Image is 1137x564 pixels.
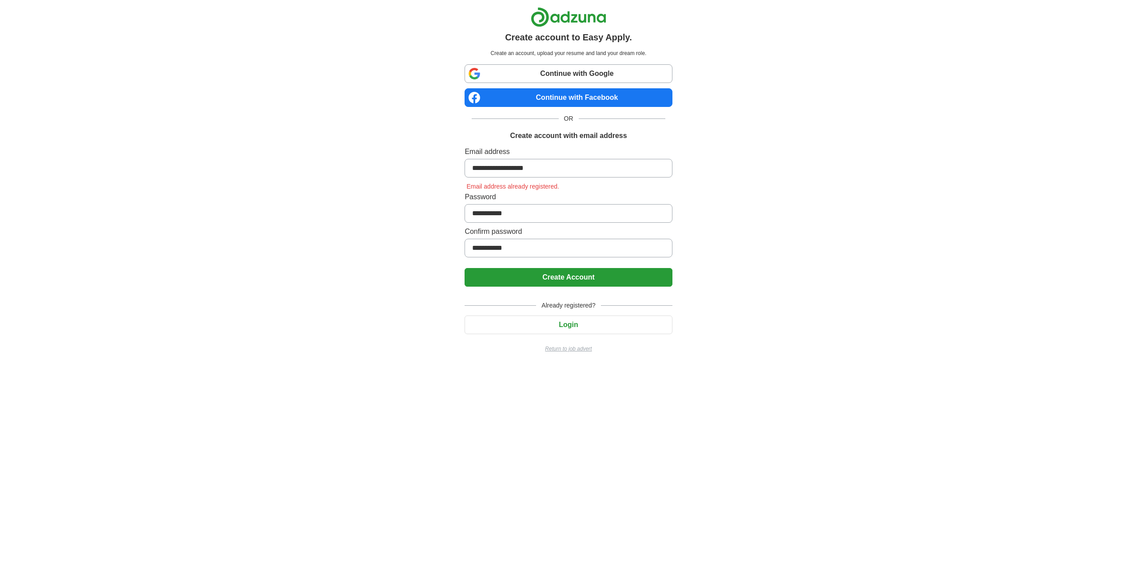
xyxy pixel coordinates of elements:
[505,31,632,44] h1: Create account to Easy Apply.
[465,183,561,190] span: Email address already registered.
[465,88,672,107] a: Continue with Facebook
[466,49,670,57] p: Create an account, upload your resume and land your dream role.
[465,146,672,157] label: Email address
[465,345,672,353] a: Return to job advert
[531,7,606,27] img: Adzuna logo
[559,114,579,123] span: OR
[465,316,672,334] button: Login
[536,301,600,310] span: Already registered?
[465,226,672,237] label: Confirm password
[465,321,672,328] a: Login
[510,130,627,141] h1: Create account with email address
[465,268,672,287] button: Create Account
[465,192,672,202] label: Password
[465,64,672,83] a: Continue with Google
